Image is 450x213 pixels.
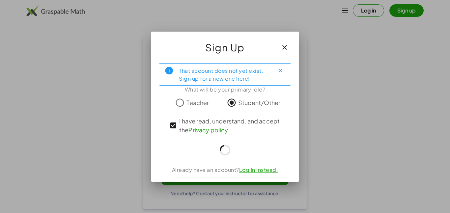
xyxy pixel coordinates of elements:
a: Log In instead. [239,166,278,173]
button: Close [275,66,286,76]
div: What will be your primary role? [159,86,291,93]
div: Already have an account? [159,166,291,174]
span: Student/Other [238,98,281,107]
span: Sign Up [205,40,245,55]
a: Privacy policy [188,126,228,134]
span: Teacher [186,98,209,107]
span: I have read, understand, and accept the . [179,117,283,134]
div: That account does not yet exist. Sign up for a new one here! [179,66,270,83]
